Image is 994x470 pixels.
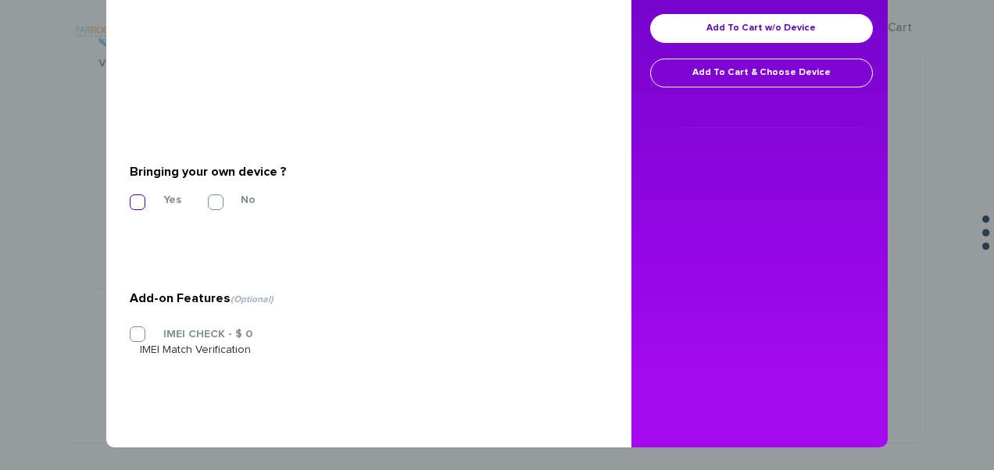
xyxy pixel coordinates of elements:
[217,193,256,207] label: No
[650,14,873,43] a: Add To Cart w/o Device
[140,327,252,341] label: IMEI CHECK - $ 0
[650,59,873,87] a: Add To Cart & Choose Device
[231,295,274,304] span: (Optional)
[140,342,596,358] div: IMEI Match Verification
[140,193,181,207] label: Yes
[130,286,596,311] div: Add-on Features
[130,159,596,184] div: Bringing your own device ?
